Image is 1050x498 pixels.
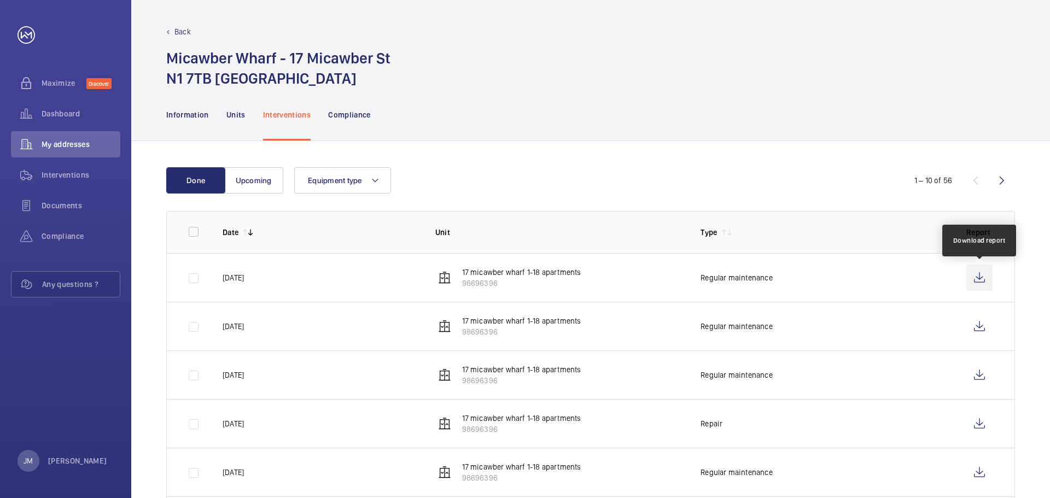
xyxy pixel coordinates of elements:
span: Equipment type [308,176,362,185]
span: Compliance [42,231,120,242]
p: 98696396 [462,472,581,483]
p: [DATE] [223,370,244,380]
p: Regular maintenance [701,272,772,283]
div: Download report [953,236,1006,245]
h1: Micawber Wharf - 17 Micawber St N1 7TB [GEOGRAPHIC_DATA] [166,48,390,89]
p: Repair [701,418,722,429]
p: 17 micawber wharf 1-18 apartments [462,267,581,278]
img: elevator.svg [438,368,451,382]
span: My addresses [42,139,120,150]
span: Any questions ? [42,279,120,290]
p: [PERSON_NAME] [48,455,107,466]
p: [DATE] [223,467,244,478]
p: Regular maintenance [701,467,772,478]
img: elevator.svg [438,320,451,333]
img: elevator.svg [438,271,451,284]
p: [DATE] [223,418,244,429]
p: 17 micawber wharf 1-18 apartments [462,315,581,326]
p: 98696396 [462,375,581,386]
span: Interventions [42,169,120,180]
button: Upcoming [224,167,283,194]
p: 17 micawber wharf 1-18 apartments [462,413,581,424]
p: JM [24,455,33,466]
p: 98696396 [462,424,581,435]
img: elevator.svg [438,466,451,479]
span: Discover [86,78,112,89]
p: 17 micawber wharf 1-18 apartments [462,461,581,472]
p: 98696396 [462,326,581,337]
button: Equipment type [294,167,391,194]
p: Regular maintenance [701,321,772,332]
p: Units [226,109,246,120]
p: Date [223,227,238,238]
span: Dashboard [42,108,120,119]
p: Back [174,26,191,37]
p: Unit [435,227,684,238]
div: 1 – 10 of 56 [914,175,952,186]
img: elevator.svg [438,417,451,430]
p: Compliance [328,109,371,120]
p: 17 micawber wharf 1-18 apartments [462,364,581,375]
p: Type [701,227,717,238]
p: Information [166,109,209,120]
p: Interventions [263,109,311,120]
p: [DATE] [223,272,244,283]
span: Maximize [42,78,86,89]
button: Done [166,167,225,194]
p: [DATE] [223,321,244,332]
span: Documents [42,200,120,211]
p: Regular maintenance [701,370,772,380]
p: 98696396 [462,278,581,289]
